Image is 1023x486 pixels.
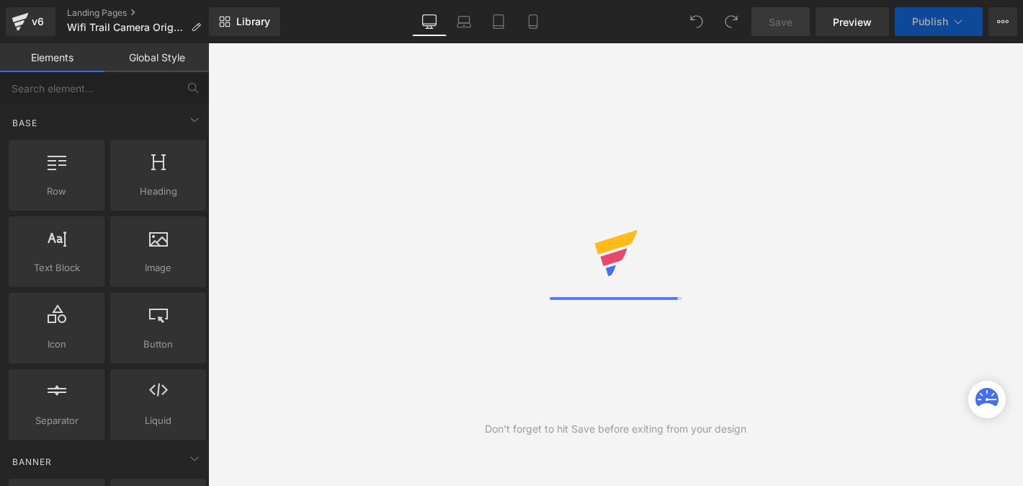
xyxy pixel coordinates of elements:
[13,184,100,199] span: Row
[485,421,746,437] div: Don't forget to hit Save before exiting from your design
[104,43,209,72] a: Global Style
[816,7,889,36] a: Preview
[447,7,481,36] a: Laptop
[209,7,280,36] a: New Library
[895,7,983,36] button: Publish
[682,7,711,36] button: Undo
[67,7,213,19] a: Landing Pages
[115,260,202,275] span: Image
[11,116,39,130] span: Base
[769,14,792,30] span: Save
[236,15,270,28] span: Library
[11,455,53,469] span: Banner
[115,337,202,352] span: Button
[29,12,47,31] div: v6
[481,7,516,36] a: Tablet
[115,184,202,199] span: Heading
[13,413,100,428] span: Separator
[412,7,447,36] a: Desktop
[717,7,746,36] button: Redo
[13,337,100,352] span: Icon
[13,260,100,275] span: Text Block
[67,22,185,33] span: Wifi Trail Camera Original
[833,14,872,30] span: Preview
[516,7,550,36] a: Mobile
[912,16,948,27] span: Publish
[6,7,55,36] a: v6
[988,7,1017,36] button: More
[115,413,202,428] span: Liquid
